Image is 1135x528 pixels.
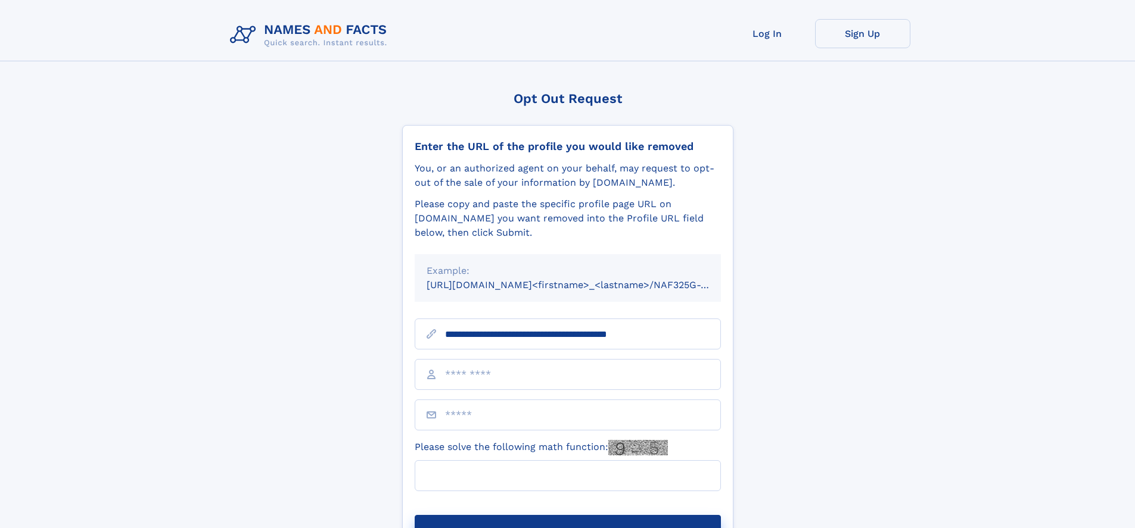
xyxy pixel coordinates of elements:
div: You, or an authorized agent on your behalf, may request to opt-out of the sale of your informatio... [415,161,721,190]
img: Logo Names and Facts [225,19,397,51]
div: Please copy and paste the specific profile page URL on [DOMAIN_NAME] you want removed into the Pr... [415,197,721,240]
small: [URL][DOMAIN_NAME]<firstname>_<lastname>/NAF325G-xxxxxxxx [427,279,744,290]
div: Opt Out Request [402,91,733,106]
a: Log In [720,19,815,48]
a: Sign Up [815,19,910,48]
div: Enter the URL of the profile you would like removed [415,140,721,153]
div: Example: [427,264,709,278]
label: Please solve the following math function: [415,440,668,455]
